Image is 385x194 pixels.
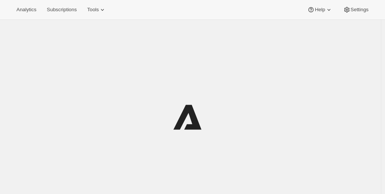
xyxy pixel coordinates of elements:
span: Help [315,7,325,13]
button: Analytics [12,4,41,15]
span: Settings [351,7,369,13]
span: Analytics [16,7,36,13]
span: Subscriptions [47,7,77,13]
button: Settings [339,4,373,15]
button: Tools [83,4,111,15]
button: Subscriptions [42,4,81,15]
span: Tools [87,7,99,13]
button: Help [303,4,337,15]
